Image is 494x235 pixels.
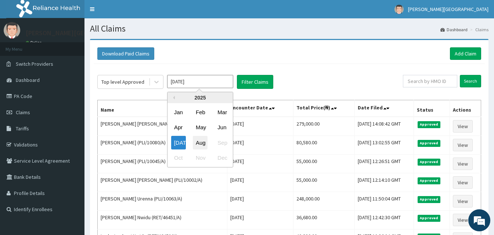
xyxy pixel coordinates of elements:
td: 279,000.00 [293,117,355,136]
td: [PERSON_NAME] Urenna (PLI/10063/A) [98,192,227,211]
td: [PERSON_NAME] Nwidu (RET/46451/A) [98,211,227,229]
div: month 2025-07 [167,105,233,166]
span: Approved [418,159,441,165]
span: Dashboard [16,77,40,83]
td: [DATE] 11:50:04 GMT [354,192,414,211]
span: Approved [418,215,441,221]
span: Approved [418,121,441,128]
a: View [453,195,473,207]
a: Online [26,40,43,45]
th: Total Price(₦) [293,100,355,117]
td: [PERSON_NAME] (PLI/10045/A) [98,155,227,173]
td: 248,000.00 [293,192,355,211]
a: View [453,139,473,151]
div: Choose January 2025 [171,105,186,119]
textarea: Type your message and hit 'Enter' [4,157,140,182]
li: Claims [468,26,488,33]
td: 55,000.00 [293,173,355,192]
div: Minimize live chat window [120,4,138,21]
td: 80,580.00 [293,136,355,155]
img: User Image [394,5,404,14]
span: Approved [418,140,441,147]
a: View [453,176,473,189]
td: [DATE] [227,211,293,229]
input: Search [460,75,481,87]
input: Search by HMO ID [403,75,457,87]
td: [PERSON_NAME] [PERSON_NAME] (PLI/10002/A) [98,173,227,192]
span: Approved [418,177,441,184]
img: d_794563401_company_1708531726252_794563401 [14,37,30,55]
div: 2025 [167,92,233,103]
a: View [453,214,473,226]
span: [PERSON_NAME][GEOGRAPHIC_DATA] [408,6,488,12]
td: [DATE] [227,192,293,211]
td: [DATE] 12:14:10 GMT [354,173,414,192]
p: [PERSON_NAME][GEOGRAPHIC_DATA] [26,30,134,36]
a: Add Claim [450,47,481,60]
th: Date Filed [354,100,414,117]
button: Filter Claims [237,75,273,89]
td: [PERSON_NAME] [PERSON_NAME] (PLI/10002/A) [98,117,227,136]
div: Choose February 2025 [193,105,208,119]
th: Name [98,100,227,117]
div: Top level Approved [101,78,144,86]
span: Claims [16,109,30,116]
span: Approved [418,196,441,203]
input: Select Month and Year [167,75,233,88]
button: Download Paid Claims [97,47,154,60]
span: Switch Providers [16,61,53,67]
a: View [453,120,473,133]
th: Actions [450,100,481,117]
td: [DATE] 14:08:42 GMT [354,117,414,136]
div: Chat with us now [38,41,123,51]
td: [PERSON_NAME] (PLI/10080/A) [98,136,227,155]
th: Status [414,100,450,117]
td: [DATE] 12:26:51 GMT [354,155,414,173]
button: Previous Year [171,96,175,100]
a: Dashboard [440,26,468,33]
h1: All Claims [90,24,488,33]
td: 36,680.00 [293,211,355,229]
span: Tariffs [16,125,29,132]
td: [DATE] 12:42:30 GMT [354,211,414,229]
img: User Image [4,22,20,39]
span: We're online! [43,70,101,145]
td: [DATE] [227,173,293,192]
a: View [453,158,473,170]
div: Choose April 2025 [171,121,186,134]
div: Choose March 2025 [214,105,229,119]
div: Choose June 2025 [214,121,229,134]
div: Choose May 2025 [193,121,208,134]
div: Choose July 2025 [171,136,186,149]
div: Choose August 2025 [193,136,208,149]
td: [DATE] 13:02:55 GMT [354,136,414,155]
td: 55,000.00 [293,155,355,173]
